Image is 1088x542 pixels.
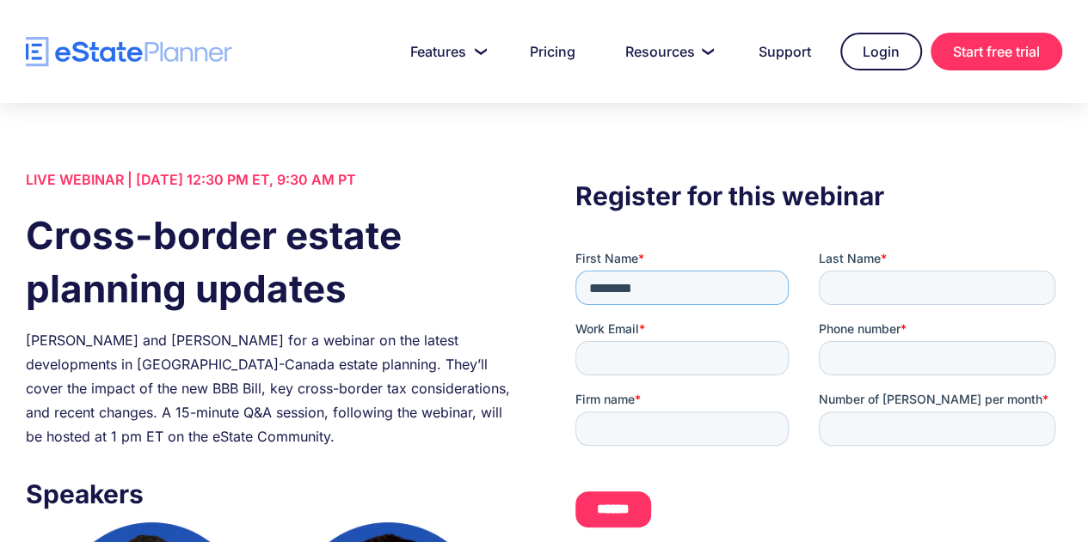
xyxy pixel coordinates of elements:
[738,34,832,69] a: Support
[575,250,1062,541] iframe: Form 0
[26,37,232,67] a: home
[931,33,1062,70] a: Start free trial
[575,176,1062,216] h3: Register for this webinar
[390,34,501,69] a: Features
[26,209,513,315] h1: Cross-border estate planning updates
[509,34,596,69] a: Pricing
[605,34,729,69] a: Resources
[26,328,513,448] div: [PERSON_NAME] and [PERSON_NAME] for a webinar on the latest developments in [GEOGRAPHIC_DATA]-Can...
[26,474,513,514] h3: Speakers
[26,167,513,192] div: LIVE WEBINAR | [DATE] 12:30 PM ET, 9:30 AM PT
[840,33,922,70] a: Login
